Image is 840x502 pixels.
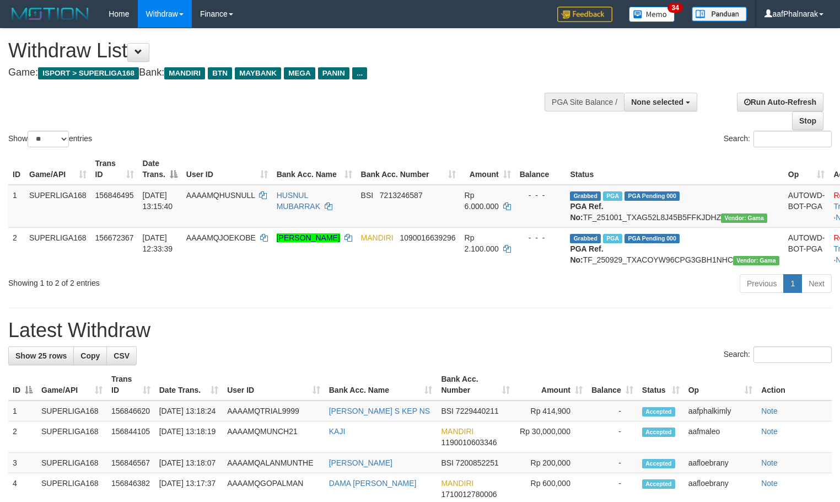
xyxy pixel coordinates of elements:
h1: Withdraw List [8,40,549,62]
th: ID: activate to sort column descending [8,369,37,400]
a: Next [801,274,832,293]
th: User ID: activate to sort column ascending [182,153,272,185]
td: SUPERLIGA168 [37,400,107,421]
td: 1 [8,400,37,421]
label: Search: [724,131,832,147]
span: Accepted [642,459,675,468]
td: 156846620 [107,400,155,421]
span: Copy 7229440211 to clipboard [456,407,499,415]
span: MEGA [284,67,315,79]
span: BSI [441,458,454,467]
span: [DATE] 13:15:40 [143,191,173,211]
th: Bank Acc. Name: activate to sort column ascending [272,153,357,185]
div: Showing 1 to 2 of 2 entries [8,273,342,289]
b: PGA Ref. No: [570,202,603,222]
a: [PERSON_NAME] [277,233,340,242]
span: MAYBANK [235,67,281,79]
input: Search: [753,131,832,147]
span: 34 [667,3,682,13]
span: Accepted [642,428,675,437]
span: Copy 1710012780006 to clipboard [441,490,497,499]
th: User ID: activate to sort column ascending [223,369,325,400]
input: Search: [753,346,832,363]
a: Note [761,458,778,467]
td: aafloebrany [684,453,757,473]
span: ... [352,67,367,79]
td: [DATE] 13:18:24 [155,400,223,421]
a: Note [761,427,778,436]
span: Grabbed [570,234,601,243]
td: Rp 30,000,000 [514,421,587,453]
a: KAJI [329,427,346,436]
a: 1 [783,274,802,293]
td: - [587,421,638,453]
img: Button%20Memo.svg [629,7,675,22]
div: - - - [520,190,562,201]
h1: Latest Withdraw [8,319,832,341]
th: Trans ID: activate to sort column ascending [91,153,138,185]
b: PGA Ref. No: [570,244,603,264]
th: Status [566,153,783,185]
a: Stop [792,111,823,130]
label: Show entries [8,131,92,147]
td: 2 [8,227,25,270]
span: Copy 1190010603346 to clipboard [441,438,497,447]
span: Accepted [642,479,675,489]
th: Date Trans.: activate to sort column descending [138,153,182,185]
td: - [587,400,638,421]
a: [PERSON_NAME] [329,458,392,467]
td: Rp 414,900 [514,400,587,421]
h4: Game: Bank: [8,67,549,78]
a: DAMA [PERSON_NAME] [329,479,417,488]
th: Balance [515,153,566,185]
td: 3 [8,453,37,473]
span: [DATE] 12:33:39 [143,233,173,253]
span: Show 25 rows [15,351,67,360]
a: Copy [73,346,107,365]
select: Showentries [28,131,69,147]
span: Copy 7213246587 to clipboard [380,191,423,200]
span: Accepted [642,407,675,416]
span: Copy 7200852251 to clipboard [456,458,499,467]
th: Amount: activate to sort column ascending [514,369,587,400]
span: AAAAMQJOEKOBE [186,233,256,242]
span: BSI [441,407,454,415]
td: SUPERLIGA168 [37,453,107,473]
span: CSV [114,351,130,360]
th: Trans ID: activate to sort column ascending [107,369,155,400]
span: 156672367 [95,233,134,242]
span: BSI [361,191,374,200]
td: TF_251001_TXAG52L8J45B5FFKJDHZ [566,185,783,228]
td: SUPERLIGA168 [25,227,91,270]
td: 2 [8,421,37,453]
th: ID [8,153,25,185]
th: Date Trans.: activate to sort column ascending [155,369,223,400]
span: 156846495 [95,191,134,200]
span: PANIN [318,67,349,79]
td: [DATE] 13:18:07 [155,453,223,473]
span: None selected [631,98,683,106]
span: Copy 1090016639296 to clipboard [400,233,455,242]
td: AAAAMQTRIAL9999 [223,400,325,421]
span: ISPORT > SUPERLIGA168 [38,67,139,79]
a: Show 25 rows [8,346,74,365]
img: MOTION_logo.png [8,6,92,22]
th: Op: activate to sort column ascending [784,153,830,185]
div: PGA Site Balance / [545,93,624,111]
span: PGA Pending [624,234,680,243]
img: panduan.png [692,7,747,22]
td: 1 [8,185,25,228]
th: Game/API: activate to sort column ascending [37,369,107,400]
label: Search: [724,346,832,363]
a: Previous [740,274,784,293]
span: MANDIRI [164,67,205,79]
span: PGA Pending [624,191,680,201]
th: Bank Acc. Name: activate to sort column ascending [325,369,437,400]
td: AUTOWD-BOT-PGA [784,227,830,270]
span: Rp 6.000.000 [465,191,499,211]
button: None selected [624,93,697,111]
span: Marked by aafsoycanthlai [603,191,622,201]
span: Marked by aafsengchandara [603,234,622,243]
a: Note [761,479,778,488]
a: CSV [106,346,137,365]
